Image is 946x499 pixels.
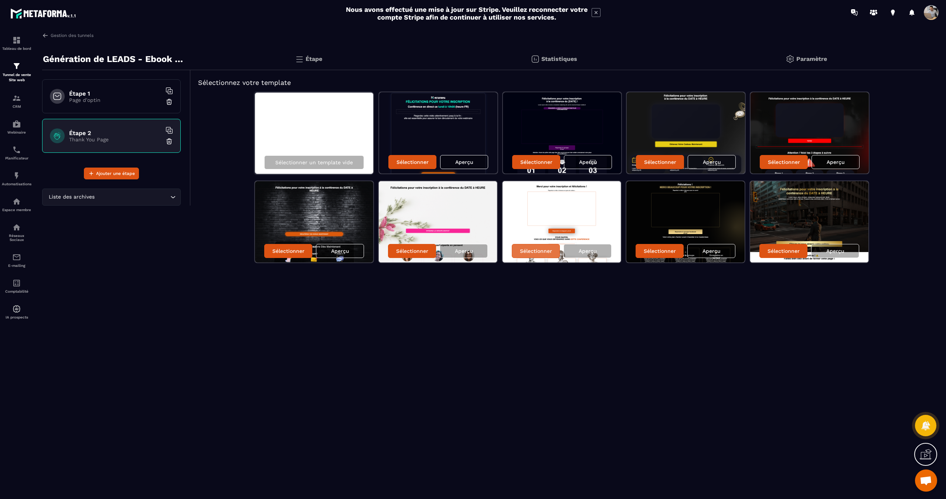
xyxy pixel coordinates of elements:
[166,98,173,106] img: trash
[644,159,676,165] p: Sélectionner
[10,7,77,20] img: logo
[12,94,21,103] img: formation
[331,248,349,254] p: Aperçu
[579,248,597,254] p: Aperçu
[2,56,31,88] a: formationformationTunnel de vente Site web
[96,170,135,177] span: Ajouter une étape
[96,193,169,201] input: Search for option
[786,55,794,63] img: setting-gr.5f69749f.svg
[750,181,868,262] img: image
[295,55,304,63] img: bars.0d591741.svg
[2,166,31,192] a: automationsautomationsAutomatisations
[198,78,924,88] h5: Sélectionnez votre template
[768,159,800,165] p: Sélectionner
[520,159,552,165] p: Sélectionner
[69,130,161,137] h6: Étape 2
[2,140,31,166] a: schedulerschedulerPlanificateur
[12,62,21,70] img: formation
[827,159,845,165] p: Aperçu
[47,193,96,201] span: Liste des archives
[768,248,800,254] p: Sélectionner
[2,47,31,51] p: Tableau de bord
[12,171,21,180] img: automations
[644,248,676,254] p: Sélectionner
[12,36,21,45] img: formation
[503,92,621,173] img: image
[2,182,31,186] p: Automatisations
[12,120,21,128] img: automations
[272,248,304,254] p: Sélectionner
[2,247,31,273] a: emailemailE-mailing
[826,248,844,254] p: Aperçu
[2,315,31,319] p: IA prospects
[2,88,31,114] a: formationformationCRM
[915,469,937,492] div: Ouvrir le chat
[43,52,185,66] p: Génération de LEADS - Ebook PERTE DE POIDS
[796,55,827,62] p: Paramètre
[2,156,31,160] p: Planificateur
[166,138,173,145] img: trash
[503,181,621,262] img: image
[579,159,597,165] p: Aperçu
[2,30,31,56] a: formationformationTableau de bord
[531,55,540,63] img: stats.20deebd0.svg
[2,208,31,212] p: Espace membre
[69,137,161,142] p: Thank You Page
[2,273,31,299] a: accountantaccountantComptabilité
[2,217,31,247] a: social-networksocial-networkRéseaux Sociaux
[12,253,21,262] img: email
[455,159,473,165] p: Aperçu
[2,114,31,140] a: automationsautomationsWebinaire
[69,90,161,97] h6: Étape 1
[2,264,31,268] p: E-mailing
[520,248,552,254] p: Sélectionner
[2,104,31,109] p: CRM
[42,32,93,39] a: Gestion des tunnels
[84,168,139,179] button: Ajouter une étape
[751,92,869,173] img: image
[396,248,428,254] p: Sélectionner
[306,55,322,62] p: Étape
[455,248,473,254] p: Aperçu
[69,97,161,103] p: Page d'optin
[2,72,31,83] p: Tunnel de vente Site web
[379,92,497,173] img: image
[12,304,21,313] img: automations
[627,92,745,173] img: image
[12,223,21,232] img: social-network
[12,145,21,154] img: scheduler
[397,159,429,165] p: Sélectionner
[703,159,721,165] p: Aperçu
[379,181,497,262] img: image
[12,279,21,288] img: accountant
[702,248,721,254] p: Aperçu
[255,181,373,262] img: image
[2,289,31,293] p: Comptabilité
[42,189,181,206] div: Search for option
[346,6,588,21] h2: Nous avons effectué une mise à jour sur Stripe. Veuillez reconnecter votre compte Stripe afin de ...
[541,55,577,62] p: Statistiques
[2,130,31,134] p: Webinaire
[2,192,31,217] a: automationsautomationsEspace membre
[2,234,31,242] p: Réseaux Sociaux
[42,32,49,39] img: arrow
[275,159,353,165] p: Sélectionner un template vide
[12,197,21,206] img: automations
[626,181,745,262] img: image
